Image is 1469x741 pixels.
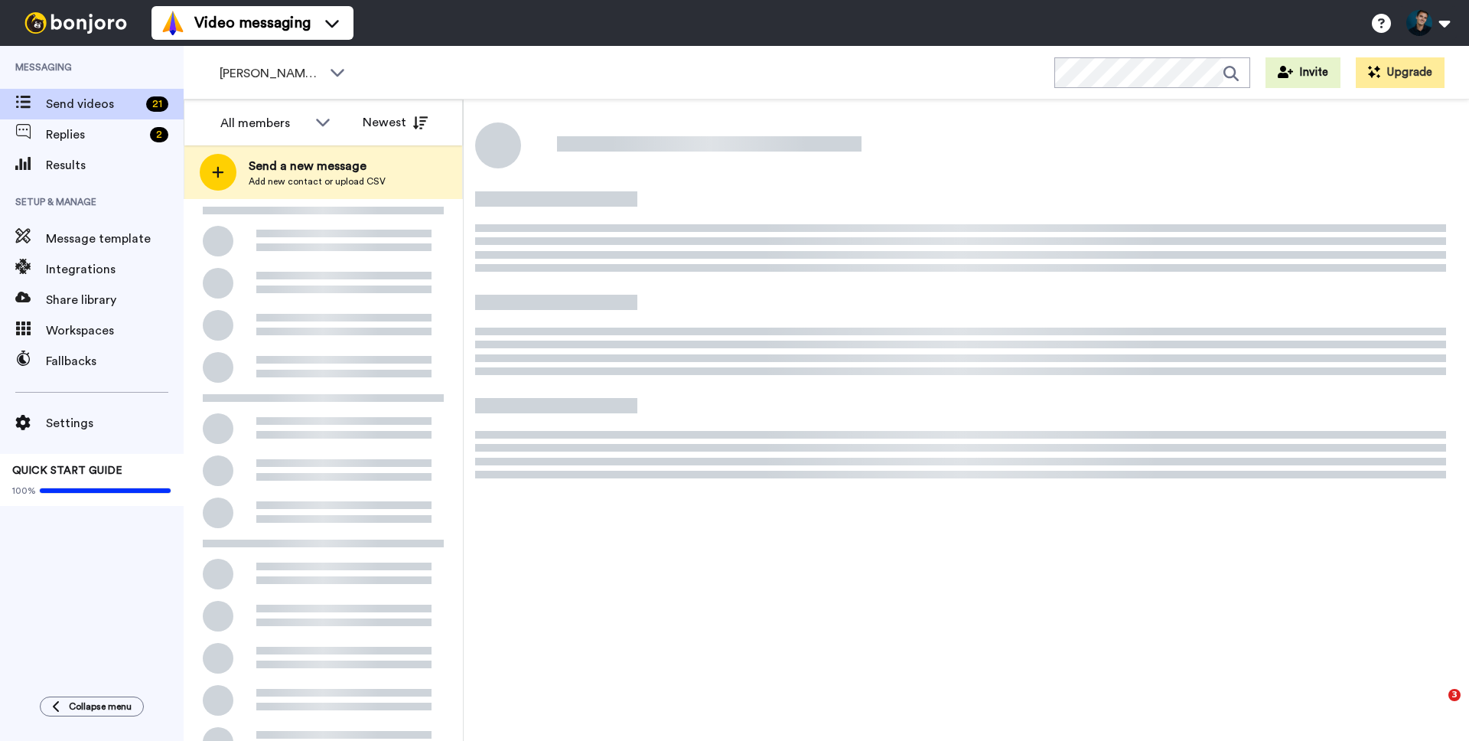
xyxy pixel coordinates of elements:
span: 3 [1448,689,1461,701]
iframe: Intercom live chat [1417,689,1454,726]
span: QUICK START GUIDE [12,465,122,476]
img: bj-logo-header-white.svg [18,12,133,34]
span: Send videos [46,95,140,113]
div: All members [220,114,308,132]
span: [PERSON_NAME]'s Workspace [220,64,322,83]
button: Newest [351,107,439,138]
span: Share library [46,291,184,309]
span: Message template [46,230,184,248]
button: Invite [1265,57,1340,88]
span: Video messaging [194,12,311,34]
span: Fallbacks [46,352,184,370]
span: Workspaces [46,322,184,340]
span: Replies [46,126,144,144]
span: Add new contact or upload CSV [249,175,386,188]
span: Results [46,156,184,175]
img: vm-color.svg [161,11,185,35]
button: Collapse menu [40,697,144,717]
span: Send a new message [249,157,386,175]
span: Settings [46,414,184,433]
div: 21 [146,96,168,112]
button: Upgrade [1356,57,1445,88]
span: 100% [12,485,36,497]
span: Collapse menu [69,700,132,713]
div: 2 [150,127,168,142]
span: Integrations [46,260,184,279]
